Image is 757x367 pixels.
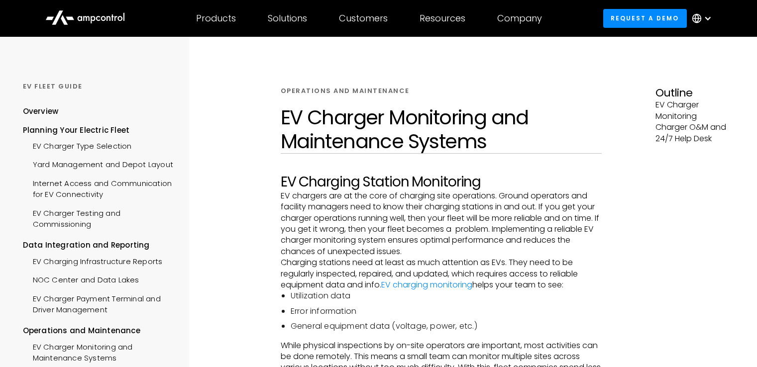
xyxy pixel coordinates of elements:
[23,173,174,203] a: Internet Access and Communication for EV Connectivity
[655,87,735,99] h3: Outline
[420,13,465,24] div: Resources
[23,125,174,136] div: Planning Your Electric Fleet
[497,13,542,24] div: Company
[268,13,307,24] div: Solutions
[339,13,388,24] div: Customers
[291,290,602,301] li: Utilization data
[281,174,602,190] h2: EV Charging Station Monitoring
[196,13,236,24] div: Products
[281,257,602,290] p: Charging stations need at least as much attention as EVs. They need to be regularly inspected, re...
[655,122,735,144] p: Charger O&M and 24/7 Help Desk
[281,105,602,153] h1: EV Charger Monitoring and Maintenance Systems
[23,240,174,251] div: Data Integration and Reporting
[23,288,174,318] a: EV Charger Payment Terminal and Driver Management
[23,325,174,336] div: Operations and Maintenance
[23,337,174,367] a: EV Charger Monitoring and Maintenance Systems
[603,9,687,27] a: Request a demo
[23,270,139,288] a: NOC Center and Data Lakes
[655,99,735,122] p: EV Charger Monitoring
[281,190,602,257] p: EV chargers are at the core of charging site operations. Ground operators and facility managers n...
[291,321,602,332] li: General equipment data (voltage, power, etc.)
[291,306,602,317] li: Error information
[281,87,410,95] div: Operations and Maintenance
[23,82,174,91] div: Ev Fleet GUIDE
[23,106,59,124] a: Overview
[23,136,132,154] a: EV Charger Type Selection
[23,203,174,233] a: EV Charger Testing and Commissioning
[23,106,59,117] div: Overview
[23,154,173,173] a: Yard Management and Depot Layout
[23,251,163,270] a: EV Charging Infrastructure Reports
[381,279,472,290] a: EV charging monitoring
